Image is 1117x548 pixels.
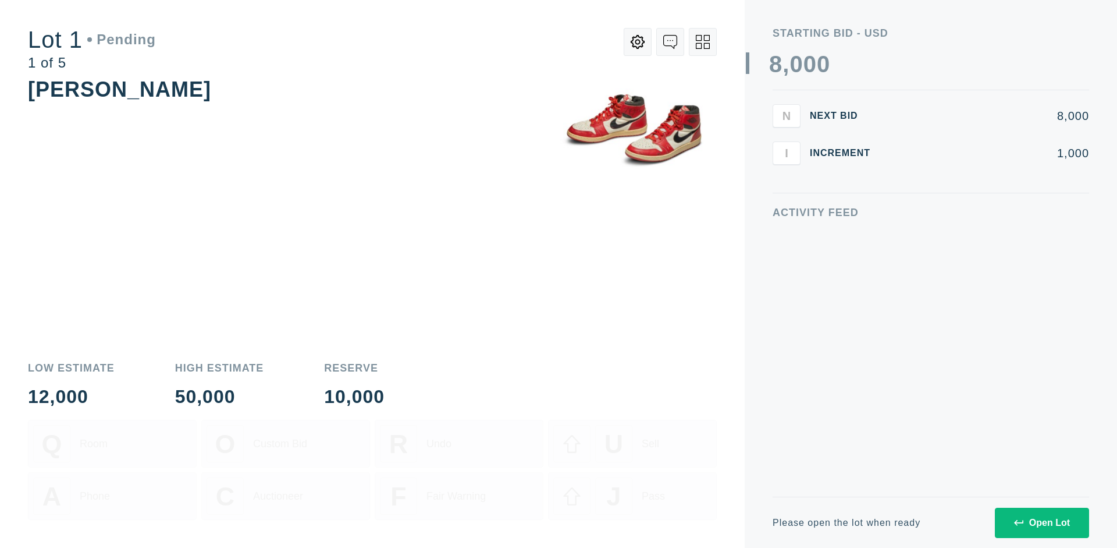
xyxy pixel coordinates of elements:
div: Starting Bid - USD [773,28,1089,38]
div: 0 [803,52,817,76]
button: Open Lot [995,508,1089,538]
div: 0 [789,52,803,76]
div: 50,000 [175,387,264,406]
div: 10,000 [324,387,385,406]
div: 1 of 5 [28,56,156,70]
div: 8,000 [889,110,1089,122]
div: 1,000 [889,147,1089,159]
div: Activity Feed [773,207,1089,218]
div: Pending [87,33,156,47]
div: Please open the lot when ready [773,518,920,528]
div: 12,000 [28,387,115,406]
div: Open Lot [1014,518,1070,528]
span: I [785,146,788,160]
div: 8 [769,52,782,76]
div: Low Estimate [28,363,115,373]
button: N [773,104,801,128]
div: Next Bid [810,111,880,121]
div: [PERSON_NAME] [28,77,211,101]
div: Reserve [324,363,385,373]
div: Increment [810,149,880,158]
div: , [782,52,789,285]
button: I [773,142,801,165]
span: N [782,109,791,122]
div: High Estimate [175,363,264,373]
div: Lot 1 [28,28,156,51]
div: 0 [817,52,830,76]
